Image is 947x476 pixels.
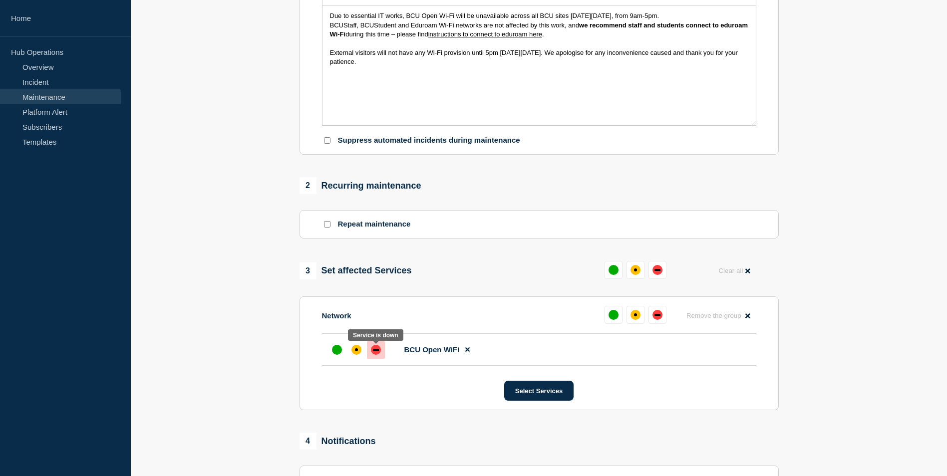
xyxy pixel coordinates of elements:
[631,265,640,275] div: affected
[353,332,398,339] div: Service is down
[627,306,644,324] button: affected
[300,262,316,279] span: 3
[686,312,741,319] span: Remove the group
[712,261,756,280] button: Clear all
[338,136,520,145] p: Suppress automated incidents during maintenance
[428,30,542,38] a: instructions to connect to eduroam here
[371,345,381,355] div: down
[680,306,756,325] button: Remove the group
[351,345,361,355] div: affected
[322,5,756,125] div: Message
[605,306,623,324] button: up
[300,177,316,194] span: 2
[324,137,330,144] input: Suppress automated incidents during maintenance
[300,433,316,450] span: 4
[627,261,644,279] button: affected
[332,345,342,355] div: up
[609,265,619,275] div: up
[648,306,666,324] button: down
[338,220,411,229] p: Repeat maintenance
[542,30,544,38] span: .
[330,12,659,19] span: Due to essential IT works, BCU Open Wi-Fi will be unavailable across all BCU sites [DATE][DATE], ...
[345,30,428,38] span: during this time – please find
[605,261,623,279] button: up
[324,221,330,228] input: Repeat maintenance
[300,433,376,450] div: Notifications
[652,310,662,320] div: down
[404,345,460,354] span: BCU Open WiFi
[300,177,421,194] div: Recurring maintenance
[330,49,740,65] span: External visitors will not have any Wi-Fi provision until 5pm [DATE][DATE]. We apologise for any ...
[300,262,412,279] div: Set affected Services
[322,311,351,320] p: Network
[609,310,619,320] div: up
[652,265,662,275] div: down
[631,310,640,320] div: affected
[330,21,580,29] span: BCUStaff, BCUStudent and Eduroam Wi-Fi networks are not affected by this work, and
[504,381,574,401] button: Select Services
[648,261,666,279] button: down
